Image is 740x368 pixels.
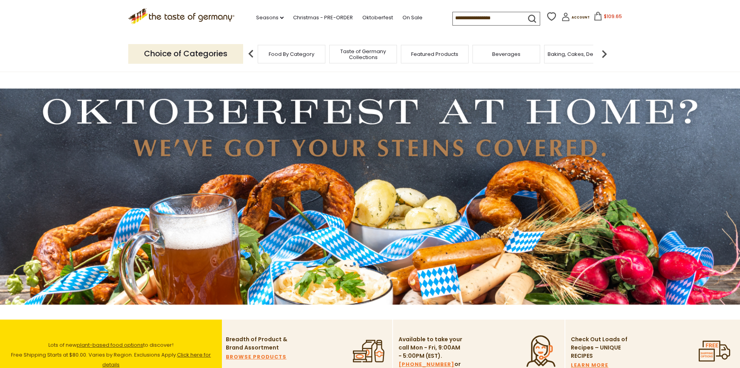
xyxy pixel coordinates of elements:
p: Choice of Categories [128,44,243,63]
img: previous arrow [243,46,259,62]
a: Account [561,13,590,24]
a: BROWSE PRODUCTS [226,353,286,361]
a: Taste of Germany Collections [332,48,395,60]
img: next arrow [596,46,612,62]
a: Oktoberfest [362,13,393,22]
p: Breadth of Product & Brand Assortment [226,335,291,352]
a: Baking, Cakes, Desserts [548,51,609,57]
button: $109.65 [591,12,625,24]
a: On Sale [402,13,423,22]
a: Seasons [256,13,284,22]
p: Check Out Loads of Recipes – UNIQUE RECIPES [571,335,628,360]
span: Account [572,15,590,20]
a: Featured Products [411,51,458,57]
span: $109.65 [604,13,622,20]
a: Christmas - PRE-ORDER [293,13,353,22]
a: Food By Category [269,51,314,57]
a: Beverages [492,51,520,57]
a: plant-based food options [77,341,143,349]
